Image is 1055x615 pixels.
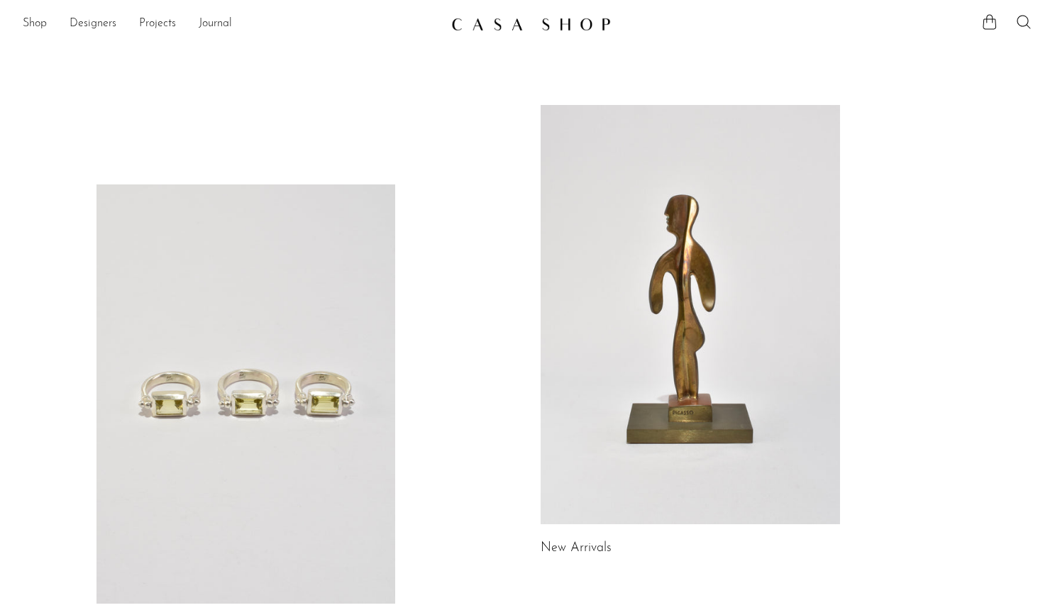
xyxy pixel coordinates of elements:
[541,542,612,555] a: New Arrivals
[23,12,440,36] ul: NEW HEADER MENU
[199,15,232,33] a: Journal
[23,15,47,33] a: Shop
[70,15,116,33] a: Designers
[23,12,440,36] nav: Desktop navigation
[139,15,176,33] a: Projects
